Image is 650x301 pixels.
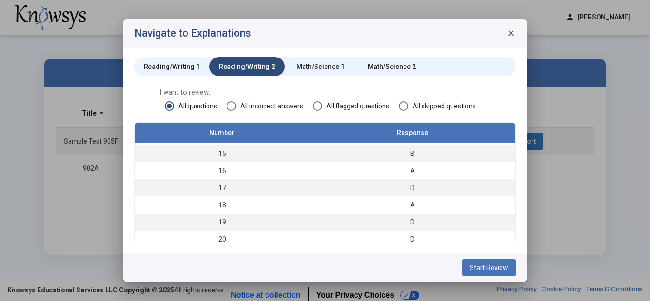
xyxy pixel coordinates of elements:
[322,101,389,111] span: All flagged questions
[135,145,309,162] td: 15
[309,123,515,143] th: Response
[135,214,309,231] td: 19
[462,259,516,276] button: Start Review
[470,264,508,272] span: Start Review
[135,123,309,143] th: Number
[219,62,275,71] div: Reading/Writing 2
[314,166,511,175] div: A
[408,101,476,111] span: All skipped questions
[368,62,416,71] div: Math/Science 2
[314,234,511,244] div: D
[314,149,511,158] div: B
[314,200,511,210] div: A
[314,183,511,193] div: D
[296,62,345,71] div: Math/Science 1
[159,87,491,97] span: I want to review:
[135,162,309,179] td: 16
[135,179,309,196] td: 17
[135,231,309,248] td: 20
[174,101,217,111] span: All questions
[236,101,303,111] span: All incorrect answers
[134,28,251,39] h2: Navigate to Explanations
[144,62,200,71] div: Reading/Writing 1
[135,196,309,214] td: 18
[506,29,516,38] span: close
[314,217,511,227] div: D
